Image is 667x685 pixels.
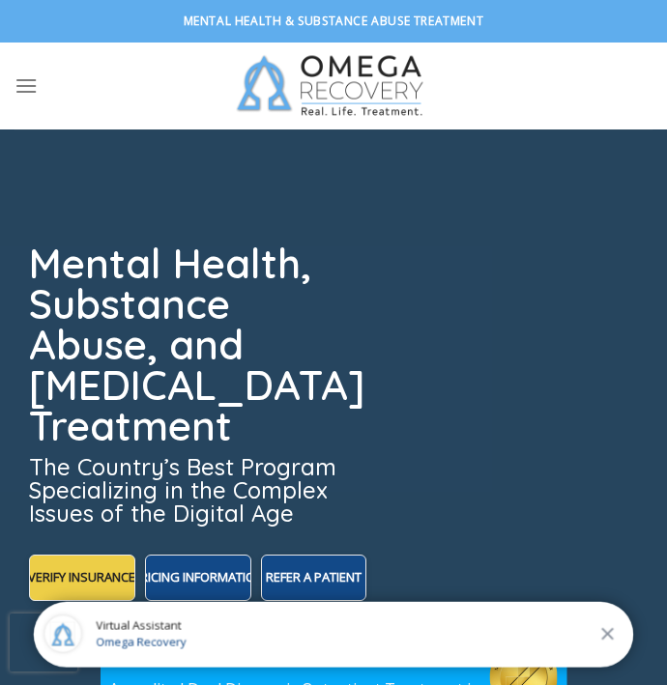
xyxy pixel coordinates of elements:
[10,614,77,671] iframe: reCAPTCHA
[29,243,367,446] h1: Mental Health, Substance Abuse, and [MEDICAL_DATA] Treatment
[225,43,443,129] img: Omega Recovery
[29,455,367,525] h3: The Country’s Best Program Specializing in the Complex Issues of the Digital Age
[14,62,38,109] a: Menu
[184,13,484,29] strong: Mental Health & Substance Abuse Treatment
